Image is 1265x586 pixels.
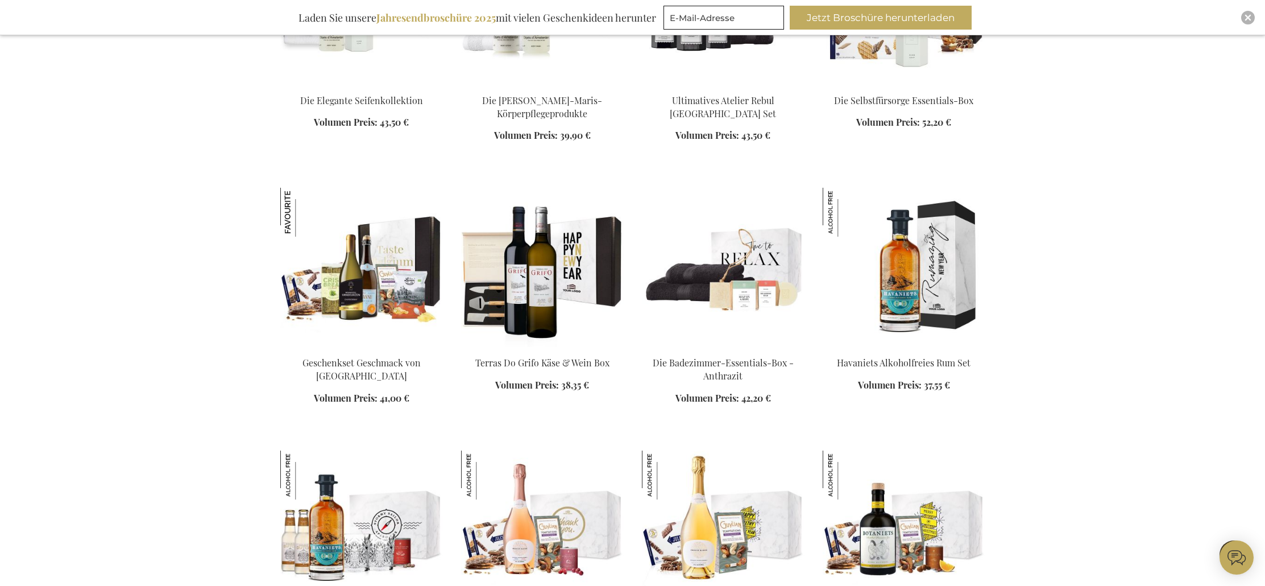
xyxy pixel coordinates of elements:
button: Jetzt Broschüre herunterladen [790,6,972,30]
img: Havaniets Alkoholfreies Rum Set [823,188,872,237]
span: Volumen Preis: [314,392,378,404]
img: Terras Do Grifo Cheese & Wine Box [461,188,624,347]
a: The Selfcare Essentials Box [823,80,985,91]
a: Die Badezimmer-Essentials-Box - Anthrazit [653,357,794,382]
a: Volumen Preis: 41,00 € [314,392,409,405]
iframe: belco-activator-frame [1220,540,1254,575]
a: Geschenkset Geschmack von Belgien Geschenkset Geschmack von Belgien [280,342,443,353]
div: Close [1241,11,1255,24]
a: Ultimatives Atelier Rebul Istanbul Set [642,80,804,91]
span: 43,50 € [380,116,409,128]
a: Geschenkset Geschmack von [GEOGRAPHIC_DATA] [302,357,421,382]
span: 38,35 € [561,379,589,391]
span: Volumen Preis: [495,379,559,391]
a: Volumen Preis: 37,55 € [858,379,950,392]
a: The Marie-Stella-Maris Body Essentials Die Marie-Stella-Maris-Körperpflegeprodukte [461,80,624,91]
span: 43,50 € [741,129,770,141]
img: Close [1245,14,1251,21]
a: Volumen Preis: 38,35 € [495,379,589,392]
input: E-Mail-Adresse [663,6,784,30]
span: Volumen Preis: [675,129,739,141]
img: Geschenkset Geschmack von Belgien [280,188,443,347]
span: Volumen Preis: [675,392,739,404]
a: Volumen Preis: 39,90 € [494,129,591,142]
a: Die Elegante Seifenkollektion [280,80,443,91]
span: 39,90 € [560,129,591,141]
img: French Bloom 'Le Blanc' Alkoholfreier Süße Verlockungen Set [642,451,691,500]
span: Volumen Preis: [858,379,922,391]
span: 42,20 € [741,392,771,404]
span: 41,00 € [380,392,409,404]
a: Ultimatives Atelier Rebul [GEOGRAPHIC_DATA] Set [670,94,776,119]
div: Laden Sie unsere mit vielen Geschenkideen herunter [293,6,661,30]
form: marketing offers and promotions [663,6,787,33]
a: Terras Do Grifo Cheese & Wine Box [461,342,624,353]
a: Volumen Preis: 42,20 € [675,392,771,405]
img: Havaniets Alkoholfreies Rum Dark 'n Stormy Set [280,451,329,500]
a: Volumen Preis: 43,50 € [314,116,409,129]
img: Geschenkset Geschmack von Belgien [280,188,329,237]
a: Terras Do Grifo Käse & Wein Box [475,357,609,369]
a: Bathroom Essentials Box - Anthracite [642,342,804,353]
a: Die [PERSON_NAME]-Maris-Körperpflegeprodukte [482,94,602,119]
span: 37,55 € [924,379,950,391]
span: Volumen Preis: [314,116,378,128]
b: Jahresendbroschüre 2025 [376,11,496,24]
img: Havaniets non-alcoholic Rum Set [823,188,985,347]
img: Botaniets Alkoholfreier Ingwer-Yuzu-Gin Süße Verlockungen Prestige Set [823,451,872,500]
img: Bathroom Essentials Box - Anthracite [642,188,804,347]
img: French Bloom 'Le Rosé' Alkoholfreier Süße Verlockungen Prestige Set [461,451,510,500]
a: Die Elegante Seifenkollektion [300,94,423,106]
a: Volumen Preis: 43,50 € [675,129,770,142]
a: Havaniets non-alcoholic Rum Set Havaniets Alkoholfreies Rum Set [823,342,985,353]
span: Volumen Preis: [494,129,558,141]
a: Havaniets Alkoholfreies Rum Set [837,357,970,369]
